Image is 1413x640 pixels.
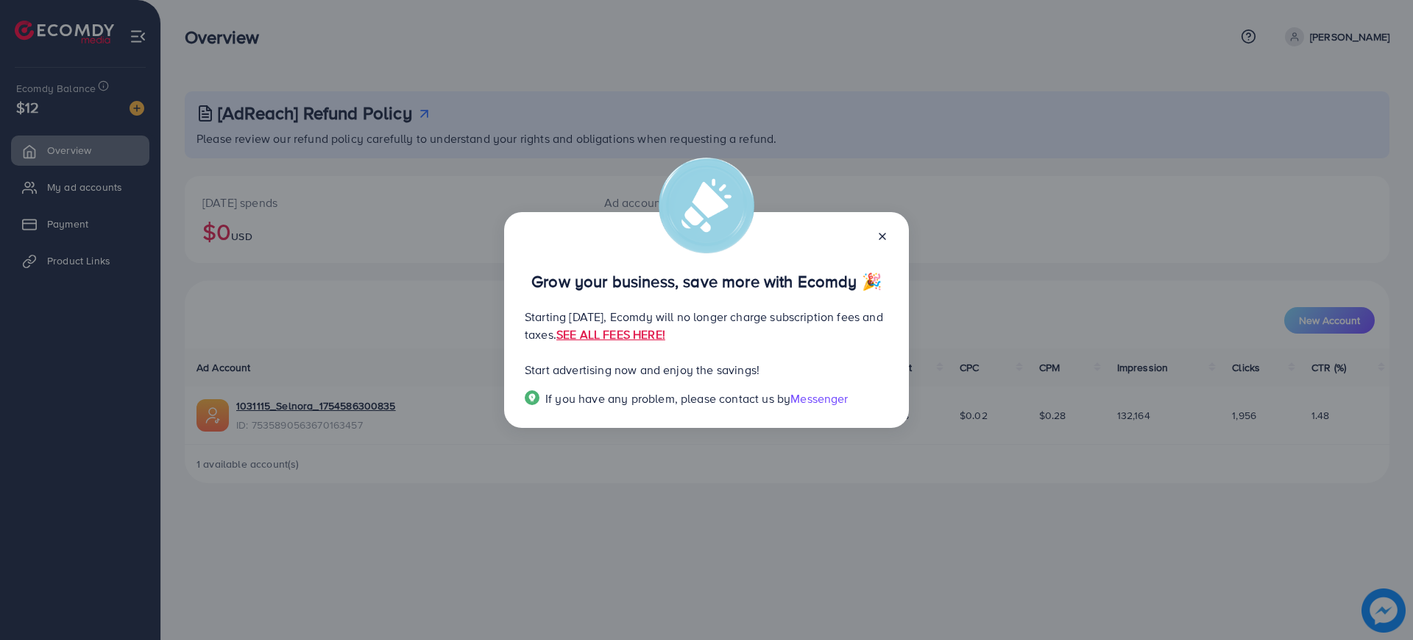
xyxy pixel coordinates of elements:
[525,390,539,405] img: Popup guide
[556,326,665,342] a: SEE ALL FEES HERE!
[659,158,754,253] img: alert
[525,361,888,379] p: Start advertising now and enjoy the savings!
[525,272,888,290] p: Grow your business, save more with Ecomdy 🎉
[545,390,790,407] span: If you have any problem, please contact us by
[525,308,888,343] p: Starting [DATE], Ecomdy will no longer charge subscription fees and taxes.
[790,390,848,407] span: Messenger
